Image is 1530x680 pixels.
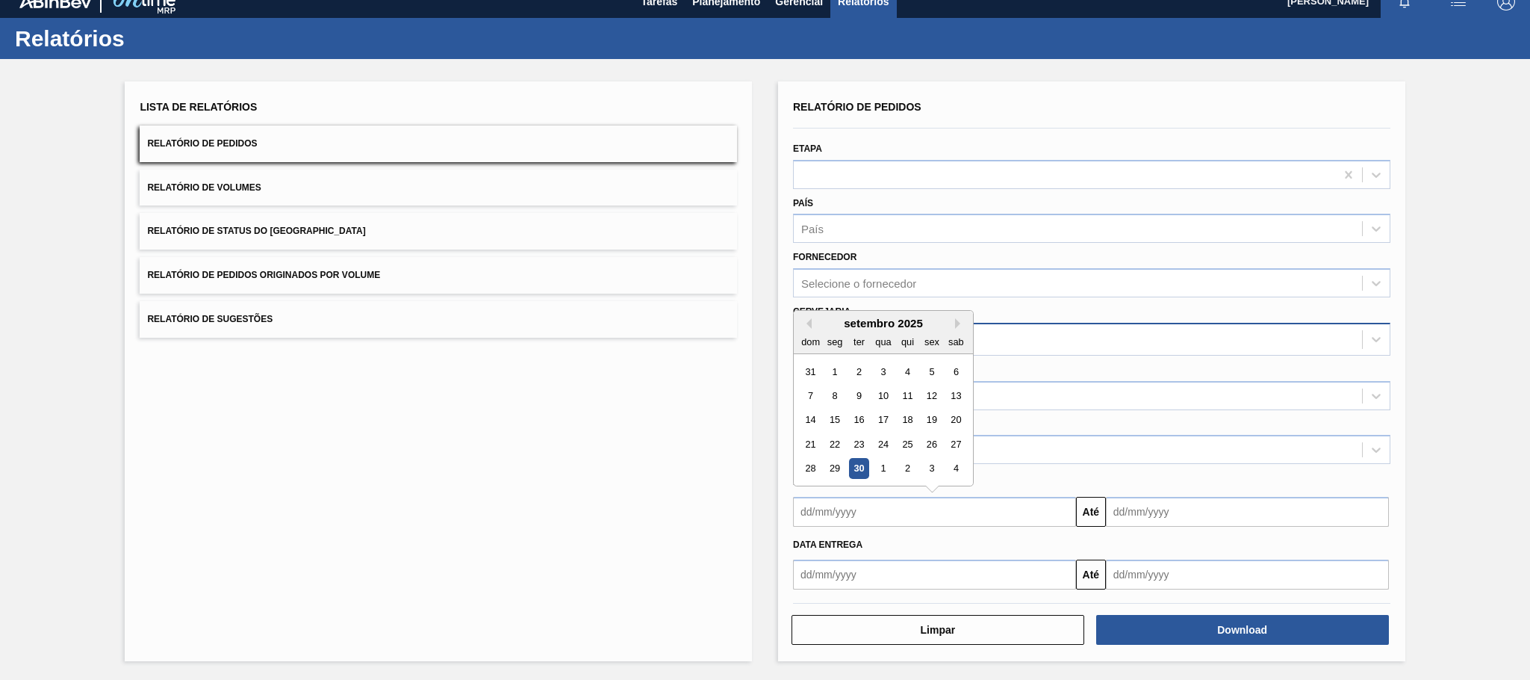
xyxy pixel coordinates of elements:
label: Cervejaria [793,306,850,317]
div: Choose segunda-feira, 29 de setembro de 2025 [825,459,845,479]
div: Choose sexta-feira, 12 de setembro de 2025 [921,386,942,406]
div: Choose terça-feira, 16 de setembro de 2025 [849,410,869,430]
div: Choose domingo, 21 de setembro de 2025 [800,434,821,454]
div: sab [946,332,966,352]
div: País [801,223,824,235]
input: dd/mm/yyyy [793,560,1076,590]
div: sex [921,332,942,352]
button: Next Month [955,318,965,329]
div: Choose sexta-feira, 3 de outubro de 2025 [921,459,942,479]
div: Choose quarta-feira, 1 de outubro de 2025 [873,459,893,479]
button: Até [1076,560,1106,590]
div: ter [849,332,869,352]
div: Choose sexta-feira, 19 de setembro de 2025 [921,410,942,430]
label: Etapa [793,143,822,154]
span: Relatório de Pedidos [793,101,921,113]
button: Relatório de Pedidos [140,126,737,162]
div: dom [800,332,821,352]
div: Choose quinta-feira, 18 de setembro de 2025 [898,410,918,430]
div: Choose quarta-feira, 10 de setembro de 2025 [873,386,893,406]
div: Choose domingo, 7 de setembro de 2025 [800,386,821,406]
div: Choose terça-feira, 9 de setembro de 2025 [849,386,869,406]
button: Relatório de Sugestões [140,301,737,338]
button: Relatório de Pedidos Originados por Volume [140,257,737,294]
div: Choose quarta-feira, 3 de setembro de 2025 [873,362,893,382]
button: Até [1076,497,1106,527]
button: Download [1096,615,1389,645]
div: Choose terça-feira, 2 de setembro de 2025 [849,362,869,382]
span: Relatório de Sugestões [147,314,273,324]
label: Fornecedor [793,252,856,262]
div: Choose domingo, 14 de setembro de 2025 [800,410,821,430]
div: Choose quinta-feira, 11 de setembro de 2025 [898,386,918,406]
div: Choose sábado, 4 de outubro de 2025 [946,459,966,479]
div: qui [898,332,918,352]
input: dd/mm/yyyy [793,497,1076,527]
div: setembro 2025 [794,317,973,330]
div: Choose sábado, 6 de setembro de 2025 [946,362,966,382]
span: Relatório de Pedidos [147,138,257,149]
div: qua [873,332,893,352]
span: Relatório de Volumes [147,182,261,193]
div: Choose segunda-feira, 15 de setembro de 2025 [825,410,845,430]
button: Relatório de Status do [GEOGRAPHIC_DATA] [140,213,737,250]
div: Choose quarta-feira, 24 de setembro de 2025 [873,434,893,454]
div: Choose quinta-feira, 2 de outubro de 2025 [898,459,918,479]
div: Choose quinta-feira, 4 de setembro de 2025 [898,362,918,382]
h1: Relatórios [15,30,280,47]
span: Relatório de Status do [GEOGRAPHIC_DATA] [147,226,365,236]
span: Data entrega [793,540,862,550]
div: Choose segunda-feira, 22 de setembro de 2025 [825,434,845,454]
button: Limpar [792,615,1084,645]
input: dd/mm/yyyy [1106,497,1389,527]
div: Choose sábado, 20 de setembro de 2025 [946,410,966,430]
span: Lista de Relatórios [140,101,257,113]
div: Choose segunda-feira, 8 de setembro de 2025 [825,386,845,406]
div: Choose domingo, 28 de setembro de 2025 [800,459,821,479]
div: month 2025-09 [798,359,968,480]
div: Choose quarta-feira, 17 de setembro de 2025 [873,410,893,430]
span: Relatório de Pedidos Originados por Volume [147,270,380,280]
div: Selecione o fornecedor [801,277,916,290]
div: Choose sexta-feira, 26 de setembro de 2025 [921,434,942,454]
div: Choose terça-feira, 30 de setembro de 2025 [849,459,869,479]
div: seg [825,332,845,352]
div: Choose sexta-feira, 5 de setembro de 2025 [921,362,942,382]
button: Relatório de Volumes [140,170,737,206]
label: País [793,198,813,208]
div: Choose terça-feira, 23 de setembro de 2025 [849,434,869,454]
div: Choose sábado, 27 de setembro de 2025 [946,434,966,454]
input: dd/mm/yyyy [1106,560,1389,590]
div: Choose segunda-feira, 1 de setembro de 2025 [825,362,845,382]
div: Choose sábado, 13 de setembro de 2025 [946,386,966,406]
div: Choose quinta-feira, 25 de setembro de 2025 [898,434,918,454]
button: Previous Month [801,318,812,329]
div: Choose domingo, 31 de agosto de 2025 [800,362,821,382]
